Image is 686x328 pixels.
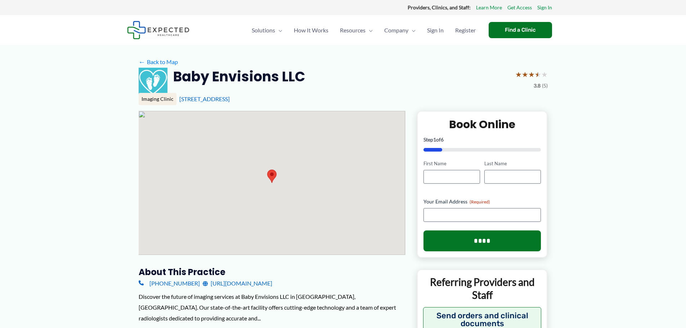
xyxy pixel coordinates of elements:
span: 3.8 [534,81,541,90]
nav: Primary Site Navigation [246,18,481,43]
a: ←Back to Map [139,57,178,67]
span: Menu Toggle [366,18,373,43]
span: Solutions [252,18,275,43]
span: (Required) [470,199,490,205]
span: ★ [535,68,541,81]
span: ★ [528,68,535,81]
span: ← [139,58,145,65]
label: Last Name [484,160,541,167]
span: Menu Toggle [408,18,416,43]
a: Sign In [421,18,449,43]
span: Sign In [427,18,444,43]
span: ★ [522,68,528,81]
a: How It Works [288,18,334,43]
a: Learn More [476,3,502,12]
h2: Book Online [423,117,541,131]
span: Menu Toggle [275,18,282,43]
a: Register [449,18,481,43]
a: Sign In [537,3,552,12]
a: Find a Clinic [489,22,552,38]
a: SolutionsMenu Toggle [246,18,288,43]
div: Imaging Clinic [139,93,176,105]
span: (5) [542,81,548,90]
span: ★ [541,68,548,81]
span: How It Works [294,18,328,43]
a: [URL][DOMAIN_NAME] [203,278,272,289]
a: Get Access [507,3,532,12]
span: Resources [340,18,366,43]
span: 1 [433,136,436,143]
img: Expected Healthcare Logo - side, dark font, small [127,21,189,39]
a: CompanyMenu Toggle [378,18,421,43]
p: Step of [423,137,541,142]
span: 6 [441,136,444,143]
h2: Baby Envisions LLC [173,68,305,85]
span: ★ [515,68,522,81]
strong: Providers, Clinics, and Staff: [408,4,471,10]
label: Your Email Address [423,198,541,205]
p: Referring Providers and Staff [423,275,542,302]
a: [STREET_ADDRESS] [179,95,230,102]
a: ResourcesMenu Toggle [334,18,378,43]
span: Company [384,18,408,43]
div: Discover the future of imaging services at Baby Envisions LLC in [GEOGRAPHIC_DATA], [GEOGRAPHIC_D... [139,291,405,323]
a: [PHONE_NUMBER] [139,278,200,289]
span: Register [455,18,476,43]
h3: About this practice [139,266,405,278]
label: First Name [423,160,480,167]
